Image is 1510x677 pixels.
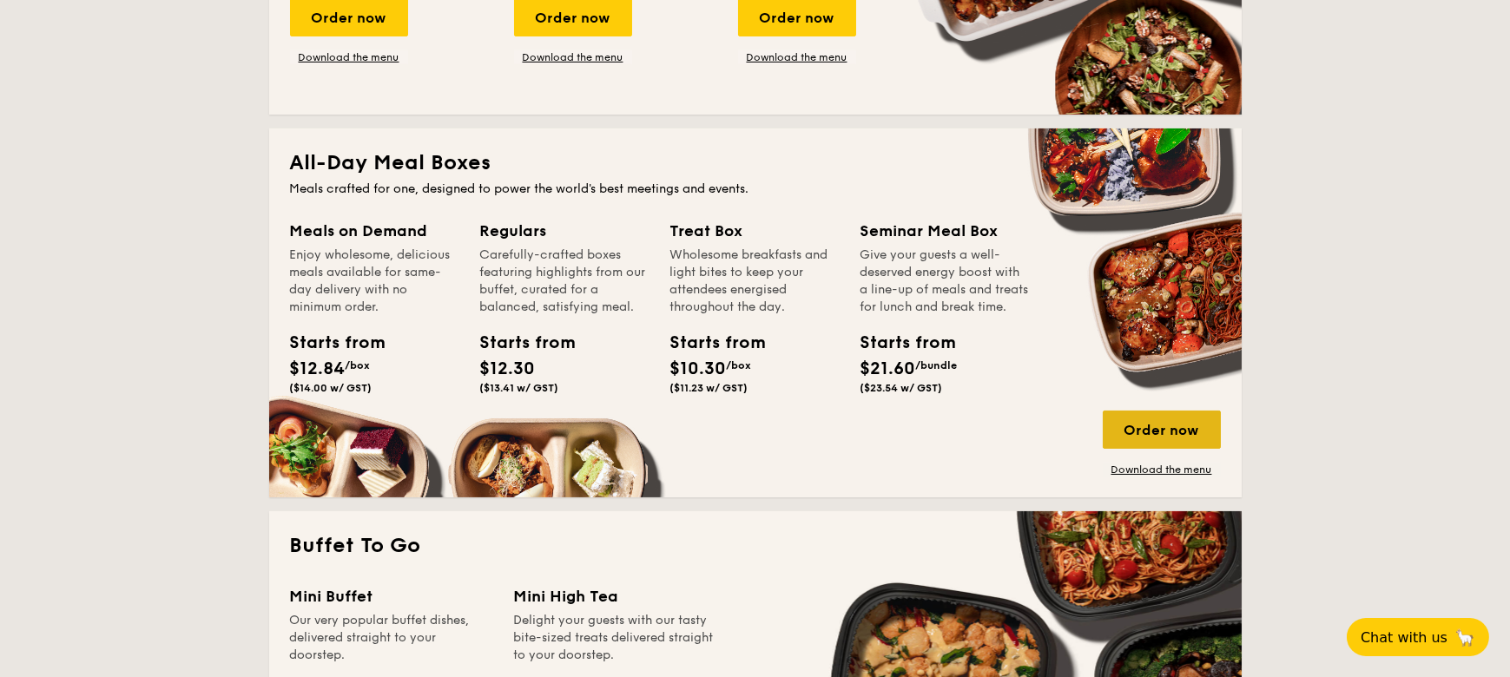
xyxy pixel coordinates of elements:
[480,246,649,316] div: Carefully-crafted boxes featuring highlights from our buffet, curated for a balanced, satisfying ...
[480,219,649,243] div: Regulars
[290,612,493,664] div: Our very popular buffet dishes, delivered straight to your doorstep.
[1103,411,1221,449] div: Order now
[738,50,856,64] a: Download the menu
[861,219,1030,243] div: Seminar Meal Box
[670,358,727,379] span: $10.30
[916,359,958,371] span: /bundle
[861,330,939,356] div: Starts from
[290,219,459,243] div: Meals on Demand
[1361,629,1447,646] span: Chat with us
[480,382,559,394] span: ($13.41 w/ GST)
[1103,463,1221,477] a: Download the menu
[290,149,1221,177] h2: All-Day Meal Boxes
[861,382,943,394] span: ($23.54 w/ GST)
[480,330,558,356] div: Starts from
[290,330,368,356] div: Starts from
[727,359,752,371] span: /box
[290,50,408,64] a: Download the menu
[514,612,717,664] div: Delight your guests with our tasty bite-sized treats delivered straight to your doorstep.
[670,246,840,316] div: Wholesome breakfasts and light bites to keep your attendees energised throughout the day.
[346,359,371,371] span: /box
[290,382,373,394] span: ($14.00 w/ GST)
[1347,618,1489,656] button: Chat with us🦙
[480,358,536,379] span: $12.30
[670,330,748,356] div: Starts from
[290,584,493,608] div: Mini Buffet
[290,358,346,379] span: $12.84
[514,50,632,64] a: Download the menu
[290,246,459,316] div: Enjoy wholesome, delicious meals available for same-day delivery with no minimum order.
[514,584,717,608] div: Mini High Tea
[861,246,1030,316] div: Give your guests a well-deserved energy boost with a line-up of meals and treats for lunch and br...
[861,358,916,379] span: $21.60
[290,181,1221,198] div: Meals crafted for one, designed to power the world's best meetings and events.
[670,219,840,243] div: Treat Box
[1454,628,1475,647] span: 🦙
[290,532,1221,560] h2: Buffet To Go
[670,382,748,394] span: ($11.23 w/ GST)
